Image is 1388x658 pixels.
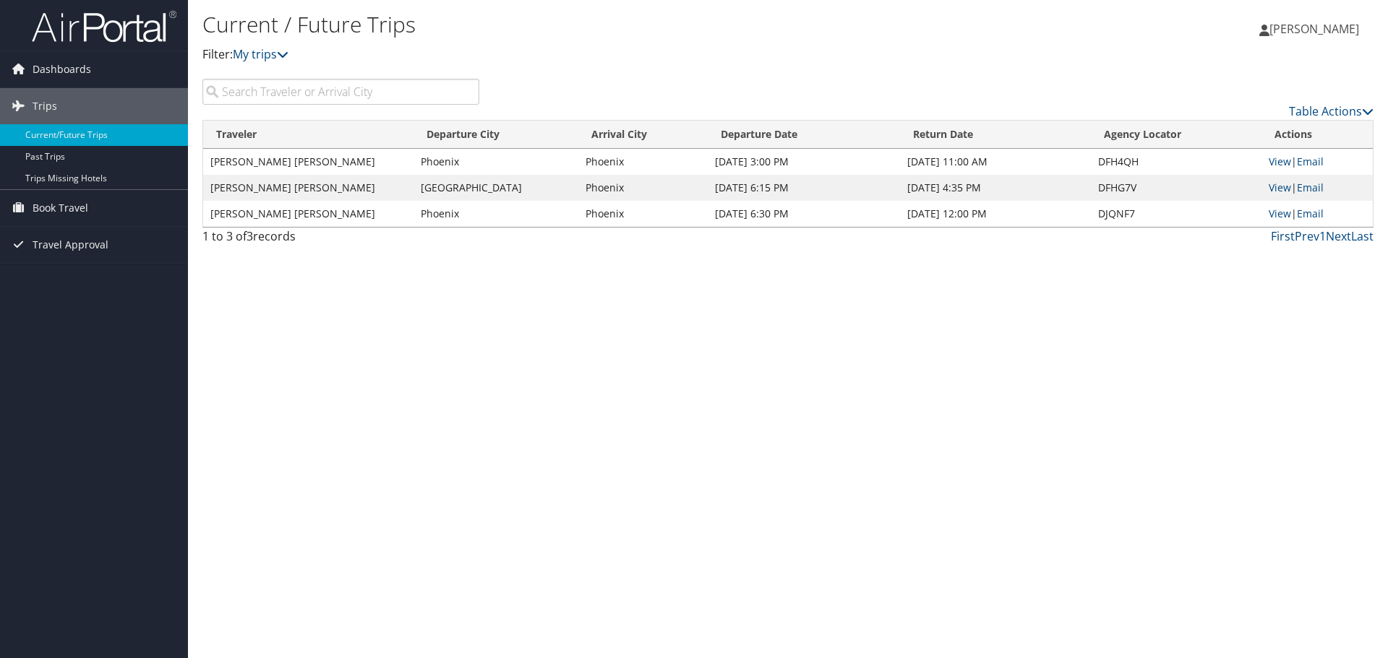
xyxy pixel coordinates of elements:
td: | [1261,201,1373,227]
td: [DATE] 4:35 PM [900,175,1091,201]
span: 3 [247,228,253,244]
td: Phoenix [414,201,578,227]
td: [DATE] 12:00 PM [900,201,1091,227]
td: Phoenix [578,149,708,175]
input: Search Traveler or Arrival City [202,79,479,105]
td: [DATE] 11:00 AM [900,149,1091,175]
td: [PERSON_NAME] [PERSON_NAME] [203,175,414,201]
a: Last [1351,228,1374,244]
a: Prev [1295,228,1319,244]
th: Agency Locator: activate to sort column ascending [1091,121,1261,149]
span: Trips [33,88,57,124]
td: Phoenix [578,175,708,201]
img: airportal-logo.png [32,9,176,43]
td: DFHG7V [1091,175,1261,201]
span: Travel Approval [33,227,108,263]
span: Book Travel [33,190,88,226]
td: DJQNF7 [1091,201,1261,227]
td: [DATE] 6:15 PM [708,175,900,201]
a: View [1269,207,1291,220]
a: Next [1326,228,1351,244]
td: DFH4QH [1091,149,1261,175]
td: | [1261,175,1373,201]
th: Departure Date: activate to sort column descending [708,121,900,149]
a: My trips [233,46,288,62]
a: Email [1297,155,1324,168]
p: Filter: [202,46,983,64]
td: [DATE] 6:30 PM [708,201,900,227]
td: Phoenix [578,201,708,227]
a: Table Actions [1289,103,1374,119]
th: Return Date: activate to sort column ascending [900,121,1091,149]
td: [GEOGRAPHIC_DATA] [414,175,578,201]
a: [PERSON_NAME] [1259,7,1374,51]
a: 1 [1319,228,1326,244]
th: Departure City: activate to sort column ascending [414,121,578,149]
th: Traveler: activate to sort column ascending [203,121,414,149]
a: Email [1297,207,1324,220]
td: [PERSON_NAME] [PERSON_NAME] [203,201,414,227]
td: [PERSON_NAME] [PERSON_NAME] [203,149,414,175]
th: Actions [1261,121,1373,149]
span: Dashboards [33,51,91,87]
a: Email [1297,181,1324,194]
a: First [1271,228,1295,244]
h1: Current / Future Trips [202,9,983,40]
a: View [1269,155,1291,168]
td: Phoenix [414,149,578,175]
th: Arrival City: activate to sort column ascending [578,121,708,149]
td: [DATE] 3:00 PM [708,149,900,175]
td: | [1261,149,1373,175]
span: [PERSON_NAME] [1269,21,1359,37]
a: View [1269,181,1291,194]
div: 1 to 3 of records [202,228,479,252]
